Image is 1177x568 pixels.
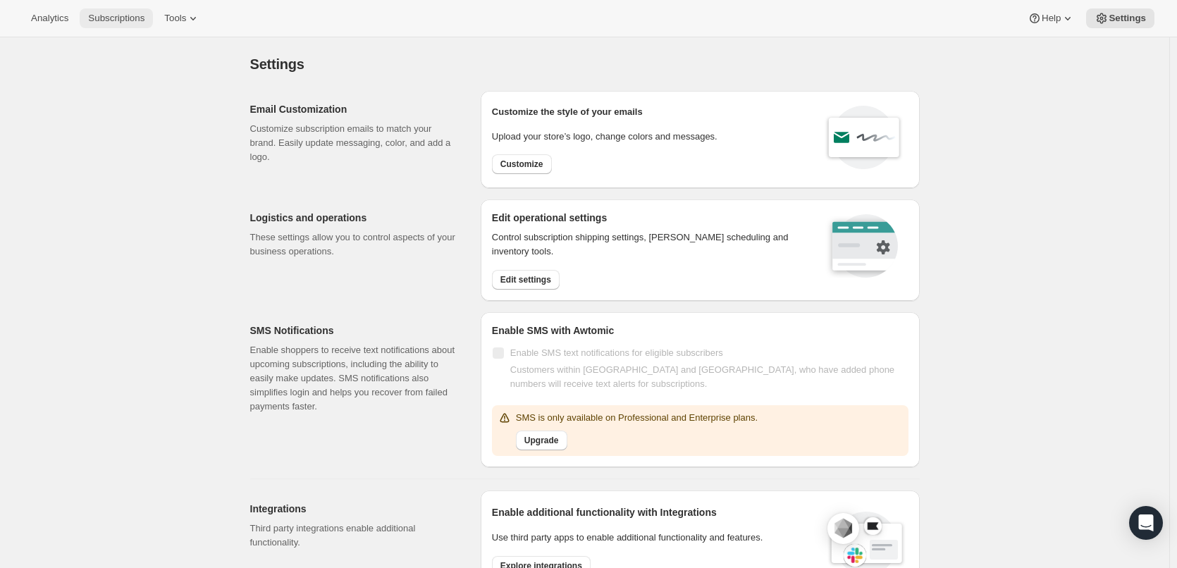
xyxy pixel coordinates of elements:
button: Help [1019,8,1083,28]
span: Enable SMS text notifications for eligible subscribers [510,347,723,358]
p: Enable shoppers to receive text notifications about upcoming subscriptions, including the ability... [250,343,458,414]
h2: Enable SMS with Awtomic [492,323,908,338]
h2: Edit operational settings [492,211,807,225]
p: Control subscription shipping settings, [PERSON_NAME] scheduling and inventory tools. [492,230,807,259]
button: Tools [156,8,209,28]
button: Analytics [23,8,77,28]
p: Use third party apps to enable additional functionality and features. [492,531,813,545]
p: Third party integrations enable additional functionality. [250,521,458,550]
h2: Logistics and operations [250,211,458,225]
span: Analytics [31,13,68,24]
div: Open Intercom Messenger [1129,506,1163,540]
p: Customize the style of your emails [492,105,643,119]
span: Customers within [GEOGRAPHIC_DATA] and [GEOGRAPHIC_DATA], who have added phone numbers will recei... [510,364,894,389]
h2: SMS Notifications [250,323,458,338]
span: Edit settings [500,274,551,285]
span: Settings [1109,13,1146,24]
button: Edit settings [492,270,560,290]
span: Tools [164,13,186,24]
span: Customize [500,159,543,170]
button: Upgrade [516,431,567,450]
h2: Email Customization [250,102,458,116]
span: Subscriptions [88,13,144,24]
p: These settings allow you to control aspects of your business operations. [250,230,458,259]
span: Settings [250,56,304,72]
h2: Integrations [250,502,458,516]
p: Customize subscription emails to match your brand. Easily update messaging, color, and add a logo. [250,122,458,164]
span: Help [1042,13,1061,24]
button: Customize [492,154,552,174]
p: SMS is only available on Professional and Enterprise plans. [516,411,758,425]
span: Upgrade [524,435,559,446]
button: Settings [1086,8,1154,28]
h2: Enable additional functionality with Integrations [492,505,813,519]
p: Upload your store’s logo, change colors and messages. [492,130,717,144]
button: Subscriptions [80,8,153,28]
